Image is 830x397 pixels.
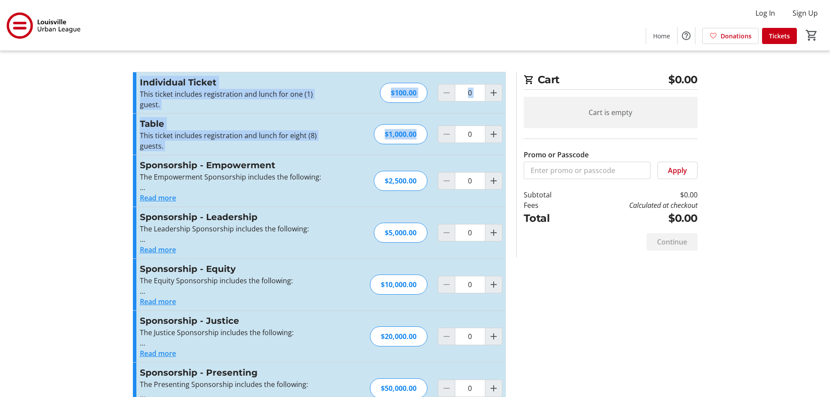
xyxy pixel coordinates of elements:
[455,328,485,345] input: Sponsorship - Justice Quantity
[574,210,697,226] td: $0.00
[804,27,820,43] button: Cart
[786,6,825,20] button: Sign Up
[702,28,759,44] a: Donations
[574,200,697,210] td: Calculated at checkout
[140,130,330,151] p: This ticket includes registration and lunch for eight (8) guests.
[455,380,485,397] input: Sponsorship - Presenting Quantity
[140,89,330,110] p: This ticket includes registration and lunch for one (1) guest.
[653,31,670,41] span: Home
[370,275,427,295] div: $10,000.00
[485,328,502,345] button: Increment by one
[574,190,697,200] td: $0.00
[455,84,485,102] input: Individual Ticket Quantity
[668,72,698,88] span: $0.00
[455,276,485,293] input: Sponsorship - Equity Quantity
[140,193,176,203] button: Read more
[140,76,330,89] h3: Individual Ticket
[485,224,502,241] button: Increment by one
[485,380,502,397] button: Increment by one
[140,296,176,307] button: Read more
[524,210,574,226] td: Total
[374,223,427,243] div: $5,000.00
[646,28,677,44] a: Home
[762,28,797,44] a: Tickets
[5,3,83,47] img: Louisville Urban League's Logo
[721,31,752,41] span: Donations
[485,173,502,189] button: Increment by one
[657,162,698,179] button: Apply
[140,314,330,327] h3: Sponsorship - Justice
[455,126,485,143] input: Table Quantity
[668,165,687,176] span: Apply
[140,275,330,286] p: The Equity Sponsorship includes the following:
[769,31,790,41] span: Tickets
[524,200,574,210] td: Fees
[524,72,698,90] h2: Cart
[485,85,502,101] button: Increment by one
[524,162,650,179] input: Enter promo or passcode
[380,83,427,103] div: $100.00
[455,172,485,190] input: Sponsorship - Empowerment Quantity
[140,262,330,275] h3: Sponsorship - Equity
[374,124,427,144] div: $1,000.00
[755,8,775,18] span: Log In
[370,326,427,346] div: $20,000.00
[749,6,782,20] button: Log In
[140,210,330,224] h3: Sponsorship - Leadership
[140,348,176,359] button: Read more
[374,171,427,191] div: $2,500.00
[485,126,502,143] button: Increment by one
[140,172,330,182] p: The Empowerment Sponsorship includes the following:
[140,327,330,338] p: The Justice Sponsorship includes the following:
[524,149,589,160] label: Promo or Passcode
[678,27,695,44] button: Help
[524,190,574,200] td: Subtotal
[140,244,176,255] button: Read more
[455,224,485,241] input: Sponsorship - Leadership Quantity
[793,8,818,18] span: Sign Up
[485,276,502,293] button: Increment by one
[140,224,330,234] p: The Leadership Sponsorship includes the following:
[140,366,330,379] h3: Sponsorship - Presenting
[524,97,698,128] div: Cart is empty
[140,379,330,390] p: The Presenting Sponsorship includes the following:
[140,159,330,172] h3: Sponsorship - Empowerment
[140,117,330,130] h3: Table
